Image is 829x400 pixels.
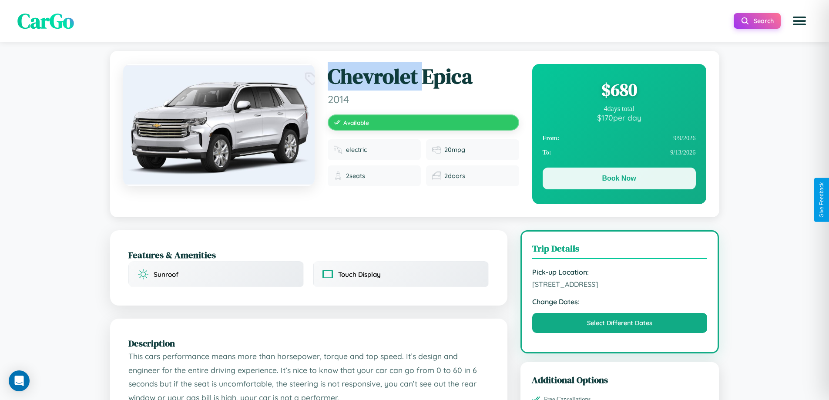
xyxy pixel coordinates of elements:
[432,145,441,154] img: Fuel efficiency
[338,270,381,279] span: Touch Display
[123,64,315,186] img: Chevrolet Epica 2014
[9,370,30,391] div: Open Intercom Messenger
[543,145,696,160] div: 9 / 13 / 2026
[334,171,342,180] img: Seats
[17,7,74,35] span: CarGo
[543,149,551,156] strong: To:
[543,113,696,122] div: $ 170 per day
[128,337,489,350] h2: Description
[532,268,708,276] strong: Pick-up Location:
[543,134,560,142] strong: From:
[346,146,367,154] span: electric
[787,9,812,33] button: Open menu
[543,131,696,145] div: 9 / 9 / 2026
[543,78,696,101] div: $ 680
[819,182,825,218] div: Give Feedback
[532,313,708,333] button: Select Different Dates
[334,145,342,154] img: Fuel type
[734,13,781,29] button: Search
[532,242,708,259] h3: Trip Details
[328,64,519,89] h1: Chevrolet Epica
[532,373,708,386] h3: Additional Options
[432,171,441,180] img: Doors
[444,172,465,180] span: 2 doors
[543,105,696,113] div: 4 days total
[532,280,708,289] span: [STREET_ADDRESS]
[328,93,519,106] span: 2014
[343,119,369,126] span: Available
[154,270,178,279] span: Sunroof
[543,168,696,189] button: Book Now
[532,297,708,306] strong: Change Dates:
[444,146,465,154] span: 20 mpg
[128,249,489,261] h2: Features & Amenities
[346,172,365,180] span: 2 seats
[754,17,774,25] span: Search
